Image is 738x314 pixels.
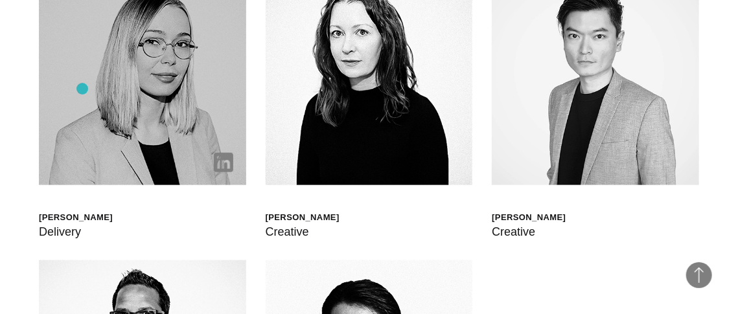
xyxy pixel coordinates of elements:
[266,212,340,223] div: [PERSON_NAME]
[39,223,113,241] div: Delivery
[492,223,566,241] div: Creative
[492,212,566,223] div: [PERSON_NAME]
[686,262,712,288] button: Back to Top
[214,153,233,172] img: linkedin-born.png
[39,212,113,223] div: [PERSON_NAME]
[266,223,340,241] div: Creative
